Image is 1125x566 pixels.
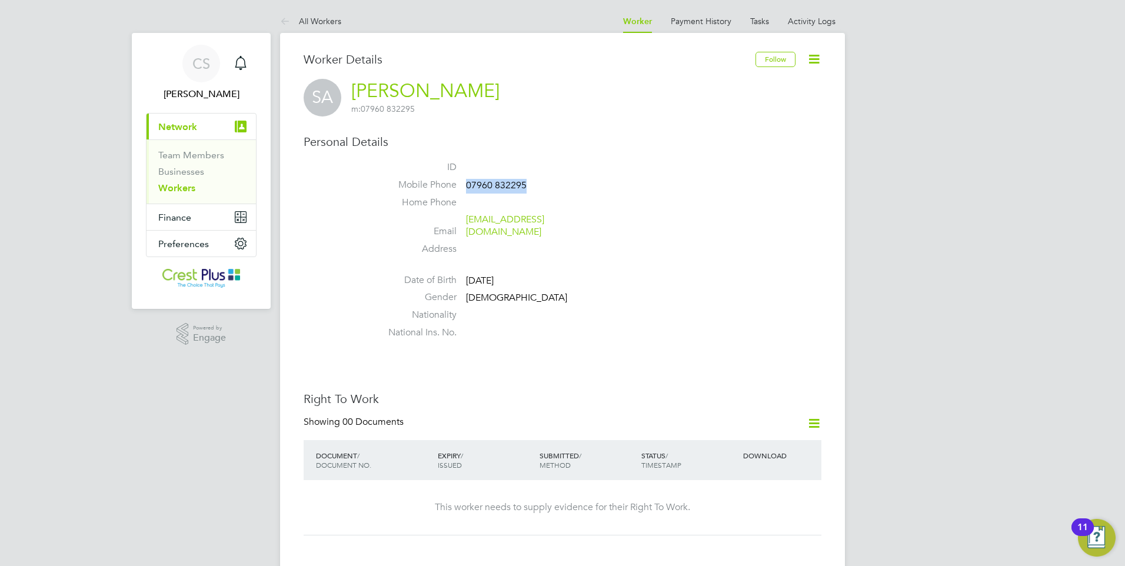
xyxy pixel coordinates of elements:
[641,460,681,470] span: TIMESTAMP
[193,323,226,333] span: Powered by
[374,161,457,174] label: ID
[304,134,821,149] h3: Personal Details
[177,323,227,345] a: Powered byEngage
[147,204,256,230] button: Finance
[461,451,463,460] span: /
[788,16,836,26] a: Activity Logs
[158,121,197,132] span: Network
[466,275,494,287] span: [DATE]
[192,56,210,71] span: CS
[1077,527,1088,542] div: 11
[158,166,204,177] a: Businesses
[540,460,571,470] span: METHOD
[146,87,257,101] span: Charlotte Shearer
[158,238,209,249] span: Preferences
[147,114,256,139] button: Network
[304,79,341,116] span: SA
[158,149,224,161] a: Team Members
[374,225,457,238] label: Email
[147,139,256,204] div: Network
[665,451,668,460] span: /
[315,501,810,514] div: This worker needs to supply evidence for their Right To Work.
[1078,519,1116,557] button: Open Resource Center, 11 new notifications
[158,212,191,223] span: Finance
[638,445,740,475] div: STATUS
[623,16,652,26] a: Worker
[132,33,271,309] nav: Main navigation
[351,79,500,102] a: [PERSON_NAME]
[740,445,821,466] div: DOWNLOAD
[374,197,457,209] label: Home Phone
[579,451,581,460] span: /
[304,391,821,407] h3: Right To Work
[280,16,341,26] a: All Workers
[147,231,256,257] button: Preferences
[750,16,769,26] a: Tasks
[304,416,406,428] div: Showing
[313,445,435,475] div: DOCUMENT
[466,179,527,191] span: 07960 832295
[435,445,537,475] div: EXPIRY
[466,292,567,304] span: [DEMOGRAPHIC_DATA]
[351,104,361,114] span: m:
[146,269,257,288] a: Go to home page
[671,16,731,26] a: Payment History
[374,274,457,287] label: Date of Birth
[438,460,462,470] span: ISSUED
[466,214,544,238] a: [EMAIL_ADDRESS][DOMAIN_NAME]
[342,416,404,428] span: 00 Documents
[374,291,457,304] label: Gender
[537,445,638,475] div: SUBMITTED
[351,104,415,114] span: 07960 832295
[158,182,195,194] a: Workers
[146,45,257,101] a: CS[PERSON_NAME]
[193,333,226,343] span: Engage
[374,327,457,339] label: National Ins. No.
[374,179,457,191] label: Mobile Phone
[357,451,360,460] span: /
[162,269,241,288] img: crestplusoperations-logo-retina.png
[374,309,457,321] label: Nationality
[374,243,457,255] label: Address
[755,52,796,67] button: Follow
[316,460,371,470] span: DOCUMENT NO.
[304,52,755,67] h3: Worker Details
